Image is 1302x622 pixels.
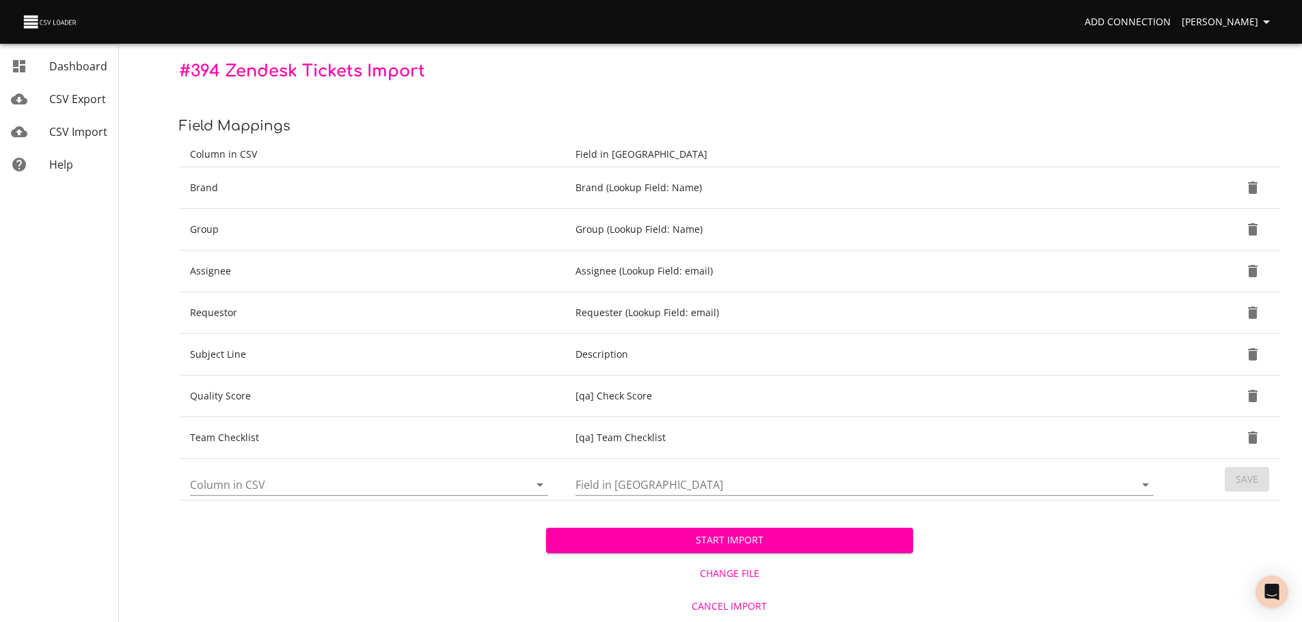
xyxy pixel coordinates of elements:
[179,142,565,167] th: Column in CSV
[1079,10,1176,35] a: Add Connection
[49,157,73,172] span: Help
[179,376,565,417] td: Quality Score
[1236,421,1269,454] button: Delete
[1236,338,1269,371] button: Delete
[179,251,565,292] td: Assignee
[530,475,550,494] button: Open
[546,528,913,553] button: Start Import
[552,565,908,582] span: Change File
[1256,576,1288,608] div: Open Intercom Messenger
[1236,296,1269,329] button: Delete
[565,417,1170,459] td: [qa] Team Checklist
[565,142,1170,167] th: Field in [GEOGRAPHIC_DATA]
[179,417,565,459] td: Team Checklist
[565,209,1170,251] td: Group (Lookup Field: Name)
[1136,475,1155,494] button: Open
[179,334,565,376] td: Subject Line
[179,209,565,251] td: Group
[179,118,290,134] span: Field Mappings
[565,376,1170,417] td: [qa] Check Score
[179,167,565,209] td: Brand
[552,598,908,615] span: Cancel Import
[1236,213,1269,246] button: Delete
[565,334,1170,376] td: Description
[1176,10,1280,35] button: [PERSON_NAME]
[565,292,1170,334] td: Requester (Lookup Field: email)
[49,91,106,107] span: CSV Export
[49,59,107,74] span: Dashboard
[1085,14,1171,31] span: Add Connection
[546,594,913,619] button: Cancel Import
[22,12,79,31] img: CSV Loader
[179,292,565,334] td: Requestor
[1236,255,1269,287] button: Delete
[1236,380,1269,412] button: Delete
[565,251,1170,292] td: Assignee (Lookup Field: email)
[49,124,107,139] span: CSV Import
[179,62,425,81] span: # 394 Zendesk Tickets Import
[565,167,1170,209] td: Brand (Lookup Field: Name)
[1236,171,1269,204] button: Delete
[546,561,913,586] button: Change File
[1182,14,1275,31] span: [PERSON_NAME]
[557,532,902,549] span: Start Import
